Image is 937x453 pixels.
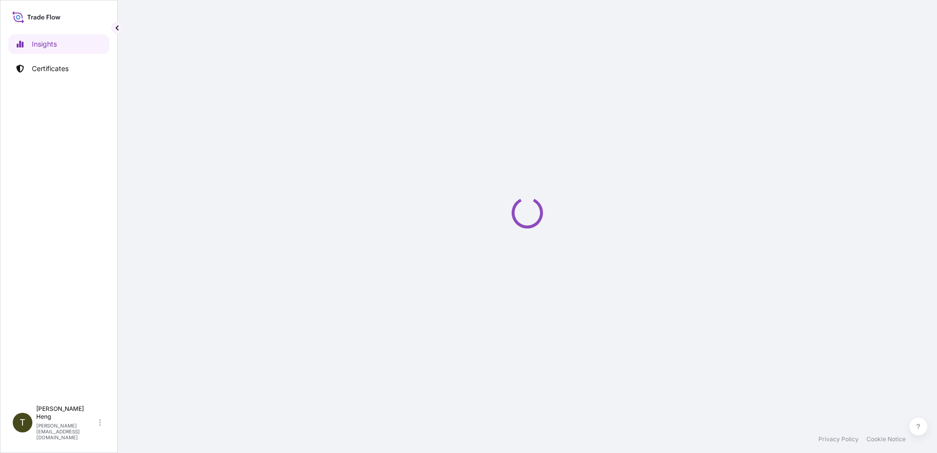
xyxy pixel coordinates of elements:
[32,64,69,74] p: Certificates
[8,34,109,54] a: Insights
[8,59,109,78] a: Certificates
[36,423,97,440] p: [PERSON_NAME][EMAIL_ADDRESS][DOMAIN_NAME]
[20,418,25,428] span: T
[32,39,57,49] p: Insights
[866,435,906,443] a: Cookie Notice
[818,435,859,443] a: Privacy Policy
[36,405,97,421] p: [PERSON_NAME] Heng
